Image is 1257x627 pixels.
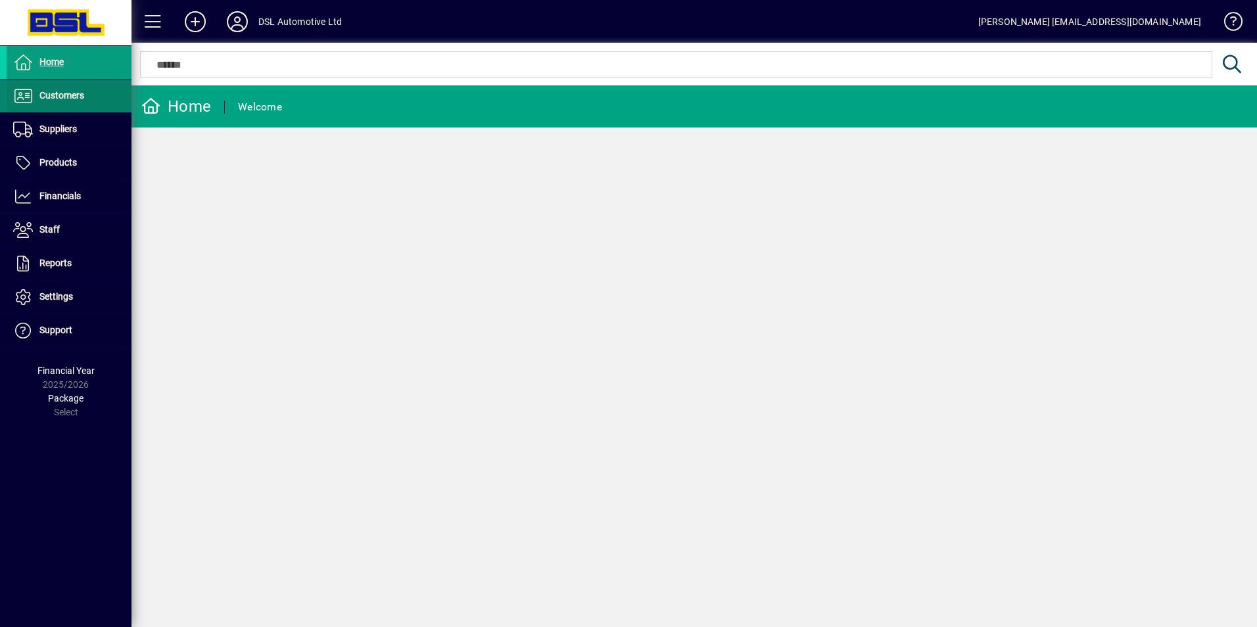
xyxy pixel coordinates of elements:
[978,11,1201,32] div: [PERSON_NAME] [EMAIL_ADDRESS][DOMAIN_NAME]
[7,147,131,179] a: Products
[7,314,131,347] a: Support
[7,214,131,246] a: Staff
[174,10,216,34] button: Add
[39,325,72,335] span: Support
[1214,3,1241,45] a: Knowledge Base
[39,258,72,268] span: Reports
[7,80,131,112] a: Customers
[258,11,342,32] div: DSL Automotive Ltd
[48,393,83,404] span: Package
[37,365,95,376] span: Financial Year
[39,124,77,134] span: Suppliers
[39,191,81,201] span: Financials
[7,247,131,280] a: Reports
[39,157,77,168] span: Products
[7,281,131,313] a: Settings
[39,90,84,101] span: Customers
[39,291,73,302] span: Settings
[39,57,64,67] span: Home
[238,97,282,118] div: Welcome
[7,180,131,213] a: Financials
[141,96,211,117] div: Home
[216,10,258,34] button: Profile
[39,224,60,235] span: Staff
[7,113,131,146] a: Suppliers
